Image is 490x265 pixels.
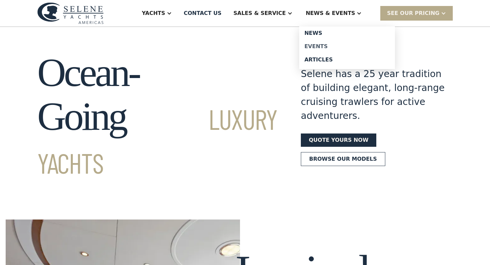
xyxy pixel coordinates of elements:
[37,2,104,24] img: logo
[37,102,277,179] span: Luxury Yachts
[387,9,439,17] div: SEE Our Pricing
[142,9,165,17] div: Yachts
[37,51,277,182] h1: Ocean-Going
[306,9,355,17] div: News & EVENTS
[305,31,390,36] div: News
[233,9,286,17] div: Sales & Service
[299,27,395,40] a: News
[184,9,222,17] div: Contact US
[299,53,395,66] a: Articles
[305,44,390,49] div: Events
[301,133,376,147] a: Quote yours now
[301,67,453,123] div: Selene has a 25 year tradition of building elegant, long-range cruising trawlers for active adven...
[299,40,395,53] a: Events
[299,27,395,69] nav: News & EVENTS
[380,6,453,20] div: SEE Our Pricing
[305,57,390,62] div: Articles
[301,152,385,166] a: Browse our models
